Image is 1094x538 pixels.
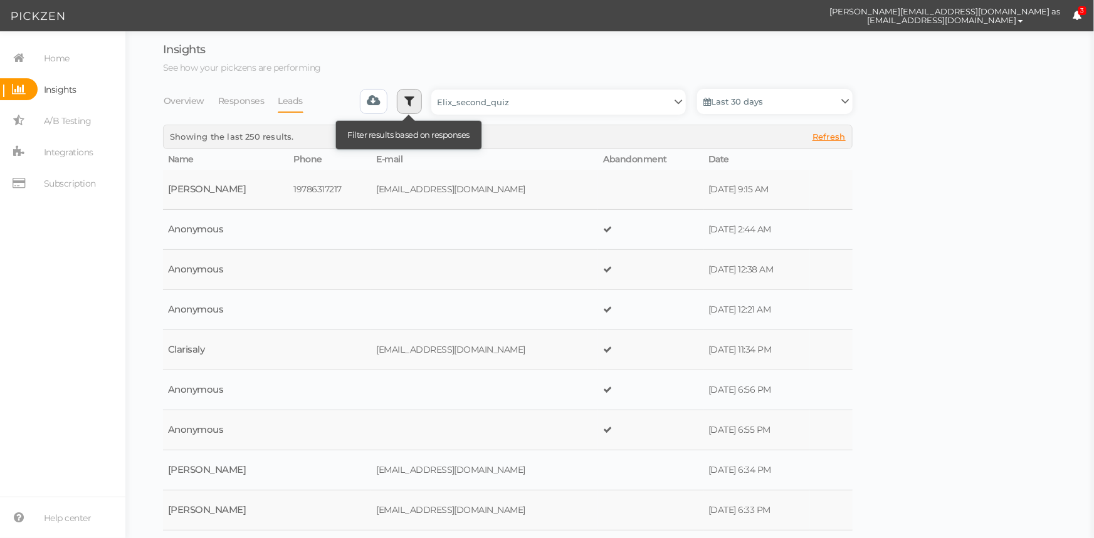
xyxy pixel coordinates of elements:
td: [PERSON_NAME] [163,490,288,530]
span: Refresh [813,132,846,142]
div: Filter results based on responses [339,124,479,145]
tr: Anonymous [DATE] 6:55 PM [163,410,853,450]
tr: [PERSON_NAME] [EMAIL_ADDRESS][DOMAIN_NAME] [DATE] 6:33 PM [163,490,853,530]
span: [EMAIL_ADDRESS][DOMAIN_NAME] [867,15,1016,25]
td: [DATE] 12:38 AM [703,250,810,290]
td: [DATE] 12:21 AM [703,290,810,330]
span: A/B Testing [44,111,92,131]
tr: [PERSON_NAME] 19786317217 [EMAIL_ADDRESS][DOMAIN_NAME] [DATE] 9:15 AM [163,170,853,210]
td: [DATE] 6:34 PM [703,450,810,490]
span: Home [44,48,70,68]
li: Responses [218,89,278,113]
span: Phone [293,153,322,165]
a: Leads [278,89,304,113]
a: Overview [163,89,205,113]
td: [DATE] 6:33 PM [703,490,810,530]
td: [DATE] 6:56 PM [703,370,810,410]
li: Leads [278,89,317,113]
td: [EMAIL_ADDRESS][DOMAIN_NAME] [371,450,598,490]
a: Last 30 days [697,89,853,114]
span: Abandonment [603,153,667,165]
span: Showing the last 250 results. [170,132,294,142]
td: [DATE] 9:15 AM [703,170,810,210]
span: Help center [44,508,92,528]
span: Integrations [44,142,93,162]
span: E-mail [376,153,402,165]
td: 19786317217 [288,170,371,210]
span: Name [168,153,194,165]
button: [PERSON_NAME][EMAIL_ADDRESS][DOMAIN_NAME] as [EMAIL_ADDRESS][DOMAIN_NAME] [818,1,1073,31]
tr: Anonymous [DATE] 12:38 AM [163,250,853,290]
img: Pickzen logo [11,9,65,24]
li: Overview [163,89,218,113]
td: Anonymous [163,250,288,290]
td: Anonymous [163,410,288,450]
a: Responses [218,89,265,113]
td: [EMAIL_ADDRESS][DOMAIN_NAME] [371,330,598,370]
td: Anonymous [163,210,288,250]
span: Subscription [44,173,96,194]
td: [DATE] 2:44 AM [703,210,810,250]
span: See how your pickzens are performing [163,62,321,73]
span: 3 [1078,6,1087,16]
td: [PERSON_NAME] [163,170,288,210]
td: [DATE] 6:55 PM [703,410,810,450]
td: Anonymous [163,290,288,330]
tr: Anonymous [DATE] 12:21 AM [163,290,853,330]
span: Insights [44,80,76,100]
span: Date [708,153,729,165]
td: [PERSON_NAME] [163,450,288,490]
td: Anonymous [163,370,288,410]
td: [DATE] 11:34 PM [703,330,810,370]
span: Insights [163,43,206,56]
td: [EMAIL_ADDRESS][DOMAIN_NAME] [371,490,598,530]
tr: Anonymous [DATE] 2:44 AM [163,210,853,250]
td: Clarisaly [163,330,288,370]
tr: Clarisaly [EMAIL_ADDRESS][DOMAIN_NAME] [DATE] 11:34 PM [163,330,853,370]
img: cd8312e7a6b0c0157f3589280924bf3e [796,5,818,27]
span: [PERSON_NAME][EMAIL_ADDRESS][DOMAIN_NAME] as [830,7,1061,16]
tr: Anonymous [DATE] 6:56 PM [163,370,853,410]
tr: [PERSON_NAME] [EMAIL_ADDRESS][DOMAIN_NAME] [DATE] 6:34 PM [163,450,853,490]
td: [EMAIL_ADDRESS][DOMAIN_NAME] [371,170,598,210]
